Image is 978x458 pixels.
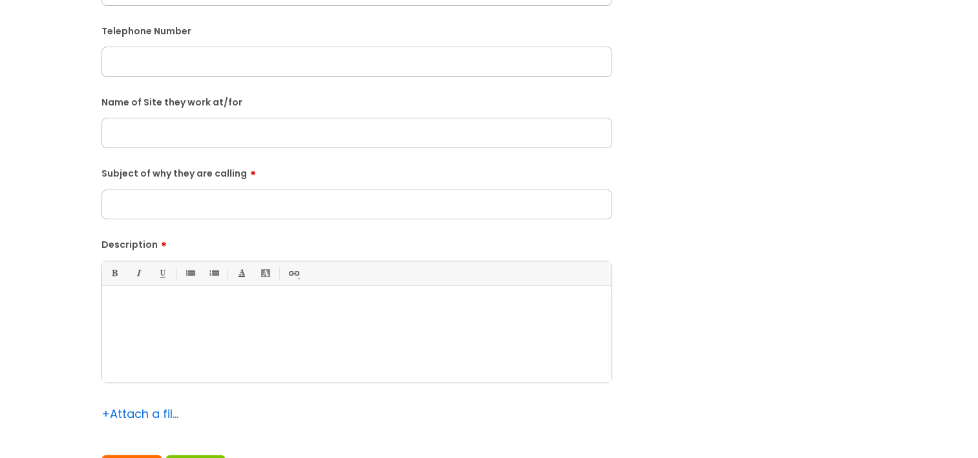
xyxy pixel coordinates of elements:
a: 1. Ordered List (Ctrl-Shift-8) [206,265,222,281]
label: Name of Site they work at/for [101,94,612,108]
a: Link [285,265,301,281]
label: Subject of why they are calling [101,164,612,179]
div: Attach a file [101,404,179,424]
a: Back Color [257,265,273,281]
a: Font Color [233,265,250,281]
label: Description [101,235,612,250]
span: + [101,406,110,422]
a: Italic (Ctrl-I) [130,265,146,281]
a: Bold (Ctrl-B) [106,265,122,281]
a: • Unordered List (Ctrl-Shift-7) [182,265,198,281]
label: Telephone Number [101,23,612,37]
a: Underline(Ctrl-U) [154,265,170,281]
